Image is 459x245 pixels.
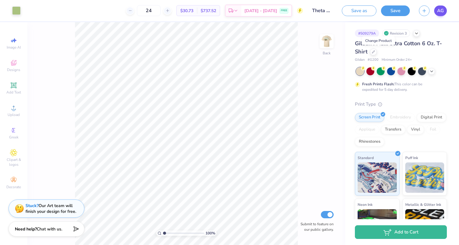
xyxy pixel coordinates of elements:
button: Save as [342,5,376,16]
strong: Fresh Prints Flash: [362,82,394,87]
button: Add to Cart [355,225,447,239]
span: Chat with us. [37,226,62,232]
div: Applique [355,125,379,134]
div: Screen Print [355,113,384,122]
button: Save [381,5,410,16]
div: Digital Print [417,113,446,122]
div: Back [323,50,331,56]
span: Metallic & Glitter Ink [405,201,441,208]
div: Foil [426,125,440,134]
span: # G200 [368,57,379,63]
span: Gildan [355,57,365,63]
span: Upload [8,112,20,117]
span: Greek [9,135,19,140]
span: AG [437,7,444,14]
span: Puff Ink [405,155,418,161]
div: Change Product [362,36,395,45]
label: Submit to feature on our public gallery. [297,221,334,232]
div: Vinyl [407,125,424,134]
img: Standard [358,162,397,193]
span: Add Text [6,90,21,95]
span: Minimum Order: 24 + [382,57,412,63]
span: 100 % [206,230,215,236]
strong: Need help? [15,226,37,232]
a: AG [434,5,447,16]
input: – – [137,5,161,16]
div: Revision 3 [382,29,410,37]
span: FREE [281,9,287,13]
div: Our Art team will finish your design for free. [25,203,76,214]
span: Standard [358,155,374,161]
img: Neon Ink [358,209,397,240]
div: Transfers [381,125,405,134]
div: Print Type [355,101,447,108]
img: Metallic & Glitter Ink [405,209,444,240]
span: [DATE] - [DATE] [244,8,277,14]
div: # 509279A [355,29,379,37]
img: Back [321,35,333,47]
span: $737.52 [201,8,216,14]
input: Untitled Design [308,5,337,17]
div: Embroidery [386,113,415,122]
span: Clipart & logos [3,157,24,167]
div: Rhinestones [355,137,384,146]
strong: Stuck? [25,203,39,209]
span: Designs [7,67,20,72]
span: $30.73 [180,8,193,14]
span: Neon Ink [358,201,372,208]
span: Image AI [7,45,21,50]
div: This color can be expedited for 5 day delivery. [362,81,437,92]
img: Puff Ink [405,162,444,193]
span: Gildan Adult Ultra Cotton 6 Oz. T-Shirt [355,40,442,55]
span: Decorate [6,185,21,189]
